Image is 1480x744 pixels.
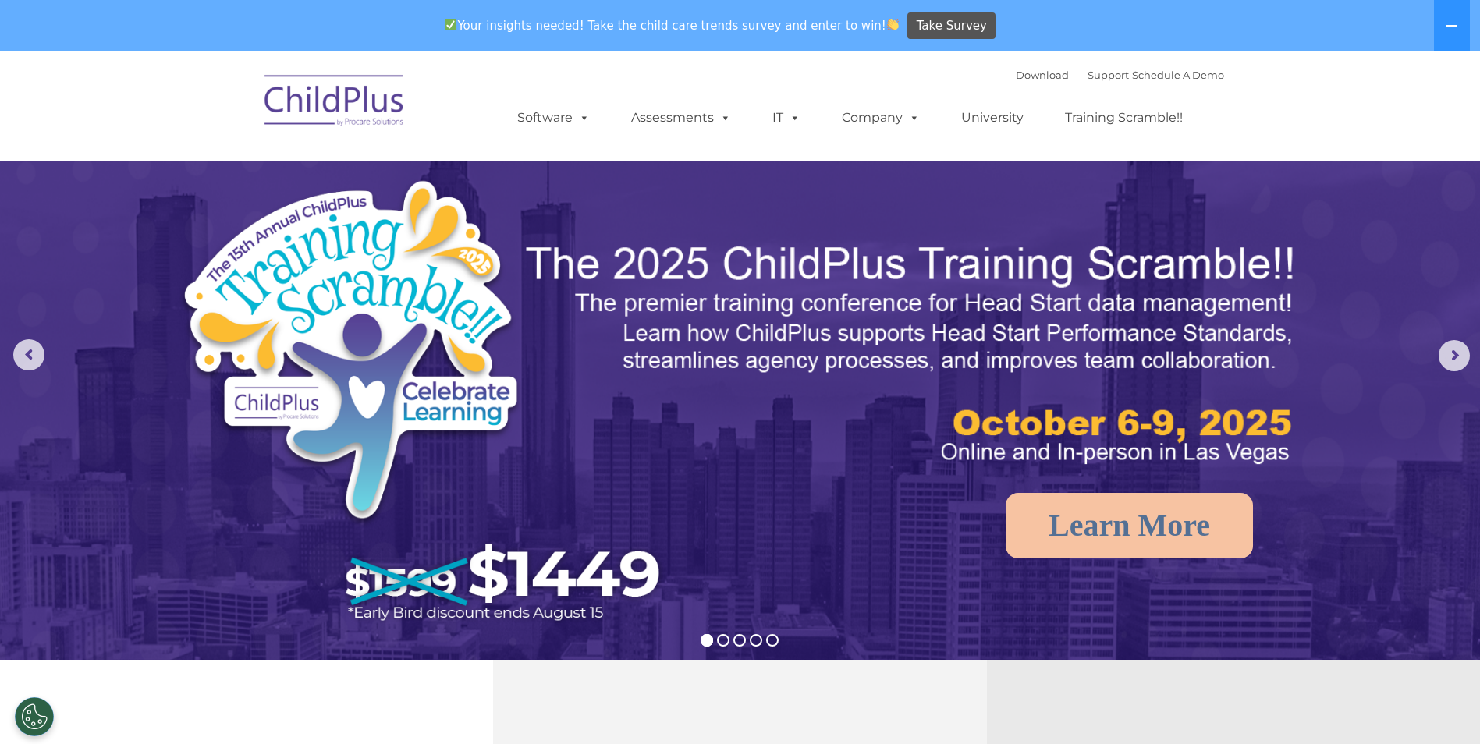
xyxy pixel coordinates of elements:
a: Learn More [1006,493,1253,558]
img: ChildPlus by Procare Solutions [257,64,413,142]
a: Company [826,102,935,133]
font: | [1016,69,1224,81]
span: Take Survey [917,12,987,40]
a: Training Scramble!! [1049,102,1198,133]
a: IT [757,102,816,133]
iframe: Chat Widget [1402,669,1480,744]
a: Software [502,102,605,133]
a: University [946,102,1039,133]
a: Download [1016,69,1069,81]
a: Support [1088,69,1129,81]
img: 👏 [887,19,899,30]
a: Schedule A Demo [1132,69,1224,81]
span: Your insights needed! Take the child care trends survey and enter to win! [438,10,906,41]
img: ✅ [445,19,456,30]
button: Cookies Settings [15,697,54,736]
a: Take Survey [907,12,996,40]
span: Phone number [217,167,283,179]
span: Last name [217,103,264,115]
a: Assessments [616,102,747,133]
